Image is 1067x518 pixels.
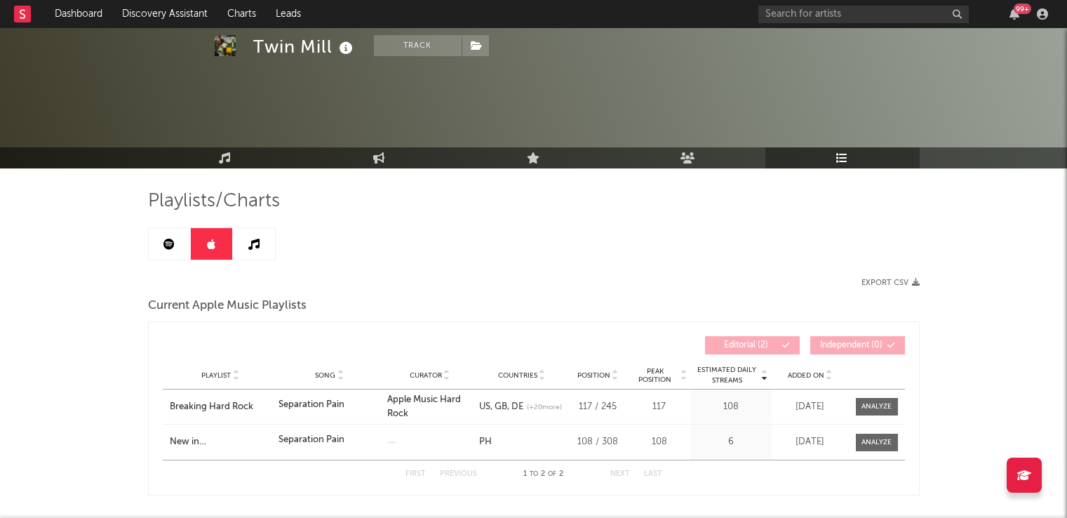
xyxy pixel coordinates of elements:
[490,402,507,411] a: GB
[498,371,537,380] span: Countries
[148,193,280,210] span: Playlists/Charts
[530,471,538,477] span: to
[819,341,884,350] span: Independent ( 0 )
[315,371,335,380] span: Song
[644,470,662,478] button: Last
[705,336,800,354] button: Editorial(2)
[548,471,556,477] span: of
[410,371,442,380] span: Curator
[775,435,845,449] div: [DATE]
[405,470,426,478] button: First
[572,435,624,449] div: 108 / 308
[279,433,344,447] div: Separation Pain
[577,371,610,380] span: Position
[694,400,768,414] div: 108
[374,35,462,56] button: Track
[1014,4,1031,14] div: 99 +
[610,470,630,478] button: Next
[387,395,461,418] a: Apple Music Hard Rock
[775,400,845,414] div: [DATE]
[694,435,768,449] div: 6
[1009,8,1019,20] button: 99+
[279,398,344,412] div: Separation Pain
[527,402,562,413] span: (+ 20 more)
[631,367,679,384] span: Peak Position
[479,402,490,411] a: US
[631,435,687,449] div: 108
[507,402,523,411] a: DE
[170,435,271,449] a: New in [GEOGRAPHIC_DATA]
[788,371,824,380] span: Added On
[253,35,356,58] div: Twin Mill
[440,470,477,478] button: Previous
[631,400,687,414] div: 117
[201,371,231,380] span: Playlist
[810,336,905,354] button: Independent(0)
[148,298,307,314] span: Current Apple Music Playlists
[714,341,779,350] span: Editorial ( 2 )
[479,437,492,446] a: PH
[694,365,760,386] span: Estimated Daily Streams
[572,400,624,414] div: 117 / 245
[861,279,920,287] button: Export CSV
[505,466,582,483] div: 1 2 2
[170,400,271,414] a: Breaking Hard Rock
[758,6,969,23] input: Search for artists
